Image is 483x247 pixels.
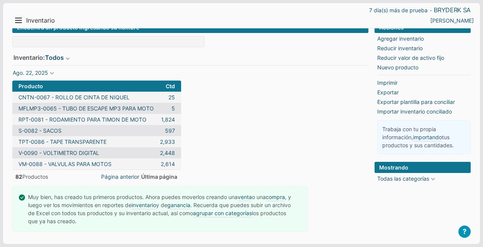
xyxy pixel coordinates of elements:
div: Muy bien, has creado tus primeros productos. Ahora puedes moverlos creando una o una , y luego ve... [28,193,292,225]
span: 82 [15,173,22,180]
a: venta [238,194,252,200]
button: Menu [12,14,25,26]
span: Inventario [26,16,55,25]
a: V-0090 - VOLTIMETRO DIGITAL [18,149,99,157]
a: 2,933 [160,138,175,146]
a: 5 [172,104,175,112]
a: Reducir inventario [377,44,423,52]
a: Exportar [377,88,399,96]
a: MFLMP3-0065 - TUBO DE ESCAPE MP3 PARA MOTO [18,104,154,112]
a: 7 día(s) más de prueba [369,6,428,14]
span: - [430,8,432,13]
a: Reducir valor de activo fijo [377,54,444,62]
a: compra [266,194,285,200]
div: | [101,173,181,180]
a: RPT-0081 - RODAMIENTO PARA TIMON DE MOTO [18,115,147,123]
a: importando [413,134,442,140]
a: Nuevo producto [377,63,418,71]
a: 25 [168,93,175,101]
a: Imprimir [377,79,398,87]
a: Ago. 22, 2025 [13,69,48,77]
button: ? [458,226,471,238]
div: Inventario: [13,53,368,62]
a: CNTN-0067 - ROLLO DE CINTA DE NIQUEL [18,93,130,101]
a: Todos [45,53,64,62]
a: Importar inventario conciliado [377,107,452,115]
a: VM-0088 - VALVULAS PARA MOTOS [18,160,112,168]
div: Trabaja con tu propia información, tus productos y sus cantidades. [382,125,466,149]
a: JOSE MICHAEL DEL COSME [430,16,474,25]
a: S-0082 - SACOS [18,127,62,135]
a: 2,614 [161,160,175,168]
span: Última página [141,173,177,180]
a: 597 [165,127,175,135]
a: Exportar plantilla para conciliar [377,98,455,106]
a: TPT-0086 - TAPE TRANSPARENTE [18,138,107,146]
div: Productos [12,173,48,180]
a: agrupar con categorías [193,210,252,216]
a: Agregar inventario [377,35,424,43]
th: Ctd [157,81,181,92]
a: inventario [132,202,156,208]
a: ganancia [167,202,190,208]
a: 1,824 [161,115,175,123]
a: BRYDERK SA [434,6,471,14]
div: Mostrando [375,162,471,173]
a: Página anterior [101,173,139,181]
a: 2,448 [160,149,175,157]
a: Todas las categorías [377,175,429,183]
th: Producto [12,81,157,92]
